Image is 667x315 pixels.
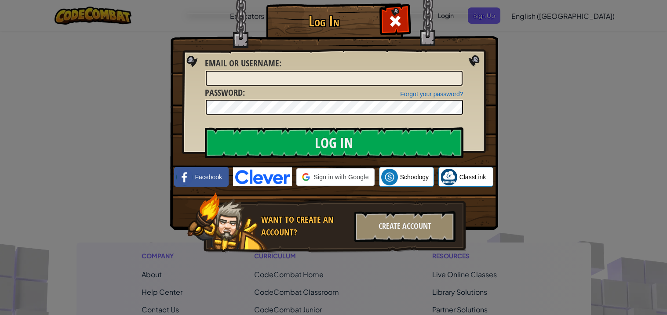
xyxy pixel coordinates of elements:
[261,214,349,239] div: Want to create an account?
[195,173,222,181] span: Facebook
[233,167,292,186] img: clever-logo-blue.png
[205,57,279,69] span: Email or Username
[400,173,429,181] span: Schoology
[381,169,398,185] img: schoology.png
[268,14,380,29] h1: Log In
[441,169,457,185] img: classlink-logo-small.png
[296,168,374,186] div: Sign in with Google
[205,87,245,99] label: :
[205,57,281,70] label: :
[205,87,243,98] span: Password
[400,91,463,98] a: Forgot your password?
[176,169,193,185] img: facebook_small.png
[205,127,463,158] input: Log In
[313,173,368,181] span: Sign in with Google
[354,211,456,242] div: Create Account
[459,173,486,181] span: ClassLink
